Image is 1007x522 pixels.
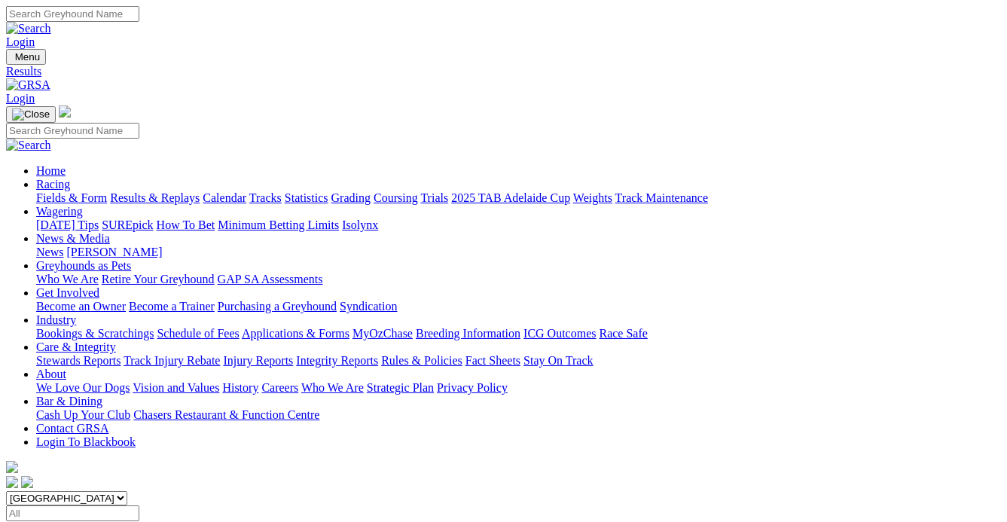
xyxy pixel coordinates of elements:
[218,300,337,313] a: Purchasing a Greyhound
[21,476,33,488] img: twitter.svg
[157,218,215,231] a: How To Bet
[36,191,1001,205] div: Racing
[6,6,139,22] input: Search
[416,327,520,340] a: Breeding Information
[102,218,153,231] a: SUREpick
[59,105,71,118] img: logo-grsa-white.png
[301,381,364,394] a: Who We Are
[36,435,136,448] a: Login To Blackbook
[6,476,18,488] img: facebook.svg
[340,300,397,313] a: Syndication
[66,246,162,258] a: [PERSON_NAME]
[36,218,1001,232] div: Wagering
[296,354,378,367] a: Integrity Reports
[36,354,121,367] a: Stewards Reports
[36,273,1001,286] div: Greyhounds as Pets
[223,354,293,367] a: Injury Reports
[6,139,51,152] img: Search
[6,106,56,123] button: Toggle navigation
[36,300,1001,313] div: Get Involved
[465,354,520,367] a: Fact Sheets
[6,78,50,92] img: GRSA
[36,191,107,204] a: Fields & Form
[6,505,139,521] input: Select date
[523,354,593,367] a: Stay On Track
[102,273,215,285] a: Retire Your Greyhound
[36,164,66,177] a: Home
[342,218,378,231] a: Isolynx
[36,218,99,231] a: [DATE] Tips
[6,92,35,105] a: Login
[374,191,418,204] a: Coursing
[36,178,70,191] a: Racing
[124,354,220,367] a: Track Injury Rebate
[249,191,282,204] a: Tracks
[599,327,647,340] a: Race Safe
[36,232,110,245] a: News & Media
[129,300,215,313] a: Become a Trainer
[157,327,239,340] a: Schedule of Fees
[36,205,83,218] a: Wagering
[36,246,63,258] a: News
[36,381,1001,395] div: About
[110,191,200,204] a: Results & Replays
[36,340,116,353] a: Care & Integrity
[615,191,708,204] a: Track Maintenance
[242,327,349,340] a: Applications & Forms
[420,191,448,204] a: Trials
[381,354,462,367] a: Rules & Policies
[36,354,1001,368] div: Care & Integrity
[133,408,319,421] a: Chasers Restaurant & Function Centre
[36,408,1001,422] div: Bar & Dining
[285,191,328,204] a: Statistics
[36,313,76,326] a: Industry
[523,327,596,340] a: ICG Outcomes
[36,368,66,380] a: About
[36,327,154,340] a: Bookings & Scratchings
[36,300,126,313] a: Become an Owner
[36,259,131,272] a: Greyhounds as Pets
[6,35,35,48] a: Login
[218,218,339,231] a: Minimum Betting Limits
[437,381,508,394] a: Privacy Policy
[12,108,50,121] img: Close
[36,395,102,408] a: Bar & Dining
[203,191,246,204] a: Calendar
[36,327,1001,340] div: Industry
[6,49,46,65] button: Toggle navigation
[36,422,108,435] a: Contact GRSA
[222,381,258,394] a: History
[6,461,18,473] img: logo-grsa-white.png
[36,381,130,394] a: We Love Our Dogs
[6,123,139,139] input: Search
[6,22,51,35] img: Search
[261,381,298,394] a: Careers
[36,273,99,285] a: Who We Are
[15,51,40,63] span: Menu
[218,273,323,285] a: GAP SA Assessments
[133,381,219,394] a: Vision and Values
[36,286,99,299] a: Get Involved
[36,408,130,421] a: Cash Up Your Club
[451,191,570,204] a: 2025 TAB Adelaide Cup
[331,191,371,204] a: Grading
[6,65,1001,78] a: Results
[36,246,1001,259] div: News & Media
[367,381,434,394] a: Strategic Plan
[352,327,413,340] a: MyOzChase
[573,191,612,204] a: Weights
